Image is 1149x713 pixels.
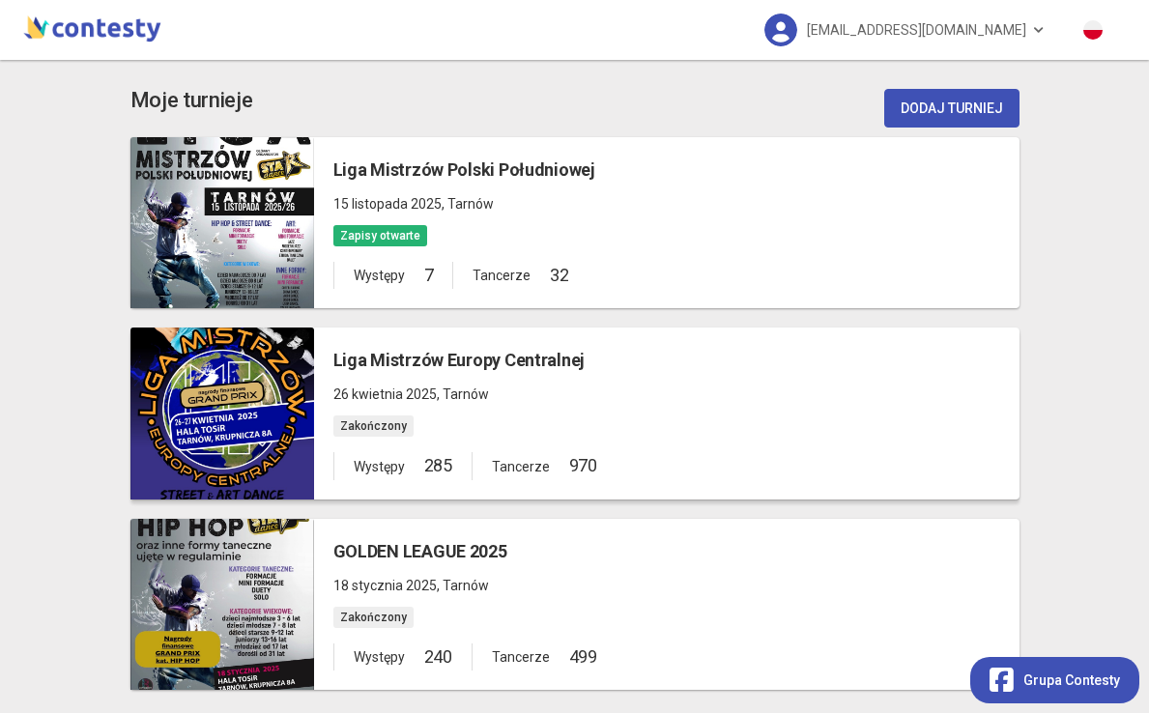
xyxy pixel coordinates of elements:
[437,386,489,402] span: , Tarnów
[807,10,1026,50] span: [EMAIL_ADDRESS][DOMAIN_NAME]
[550,262,568,289] h5: 32
[333,225,427,246] span: Zapisy otwarte
[333,386,437,402] span: 26 kwietnia 2025
[354,456,405,477] span: Występy
[569,643,597,670] h5: 499
[130,84,253,118] h3: Moje turnieje
[569,452,597,479] h5: 970
[424,643,452,670] h5: 240
[333,415,414,437] span: Zakończony
[130,84,253,118] app-title: competition-list.title
[884,89,1020,128] button: Dodaj turniej
[1023,670,1120,691] span: Grupa Contesty
[424,452,452,479] h5: 285
[333,157,1000,184] h5: Liga Mistrzów Polski Południowej
[333,538,1000,565] h5: GOLDEN LEAGUE 2025
[424,262,434,289] h5: 7
[354,646,405,668] span: Występy
[492,456,550,477] span: Tancerze
[333,196,442,212] span: 15 listopada 2025
[473,265,531,286] span: Tancerze
[333,347,1000,374] h5: Liga Mistrzów Europy Centralnej
[354,265,405,286] span: Występy
[437,578,489,593] span: , Tarnów
[492,646,550,668] span: Tancerze
[333,578,437,593] span: 18 stycznia 2025
[442,196,494,212] span: , Tarnów
[333,607,414,628] span: Zakończony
